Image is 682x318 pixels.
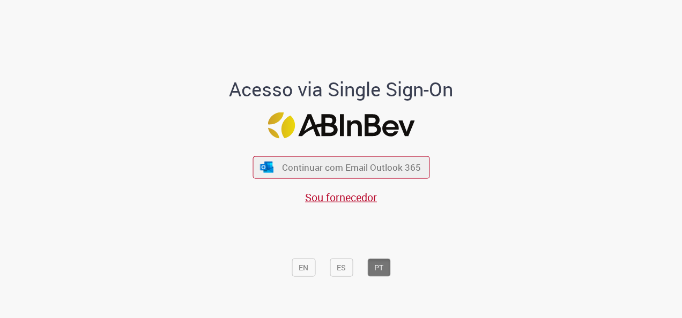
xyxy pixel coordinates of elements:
[268,112,414,139] img: Logo ABInBev
[192,78,490,100] h1: Acesso via Single Sign-On
[253,156,429,178] button: ícone Azure/Microsoft 360 Continuar com Email Outlook 365
[260,161,275,172] img: ícone Azure/Microsoft 360
[330,258,353,276] button: ES
[282,161,421,173] span: Continuar com Email Outlook 365
[305,190,377,204] a: Sou fornecedor
[292,258,315,276] button: EN
[367,258,390,276] button: PT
